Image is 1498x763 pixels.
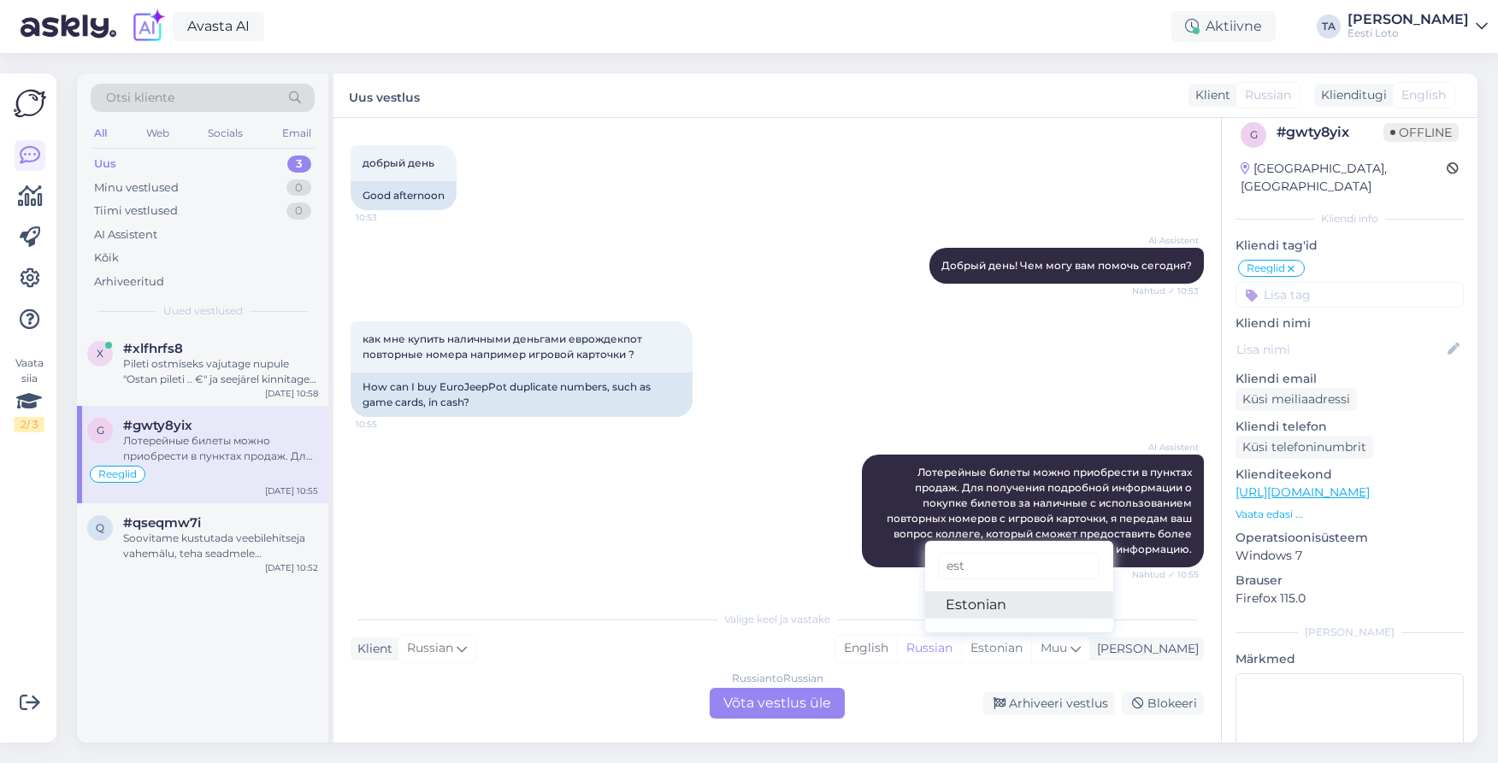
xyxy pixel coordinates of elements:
[279,122,315,144] div: Email
[939,553,1100,579] input: Kirjuta, millist tag'i otsid
[1348,13,1488,40] a: [PERSON_NAME]Eesti Loto
[1245,86,1291,104] span: Russian
[91,122,110,144] div: All
[1188,86,1230,104] div: Klient
[14,87,46,120] img: Askly Logo
[1401,86,1446,104] span: English
[1236,314,1464,332] p: Kliendi nimi
[94,179,179,197] div: Minu vestlused
[1132,568,1199,581] span: Nähtud ✓ 10:55
[123,341,183,356] span: #xlfhrfs8
[143,122,173,144] div: Web
[14,417,44,432] div: 2 / 3
[94,273,164,291] div: Arhiveeritud
[130,9,166,44] img: explore-ai
[173,12,264,41] a: Avasta AI
[1250,128,1258,141] span: g
[1236,211,1464,226] div: Kliendi info
[1236,547,1464,565] p: Windows 7
[887,466,1194,555] span: Лотерейные билеты можно приобрести в пунктах продаж. Для получения подробной информации о покупке...
[835,636,897,661] div: English
[351,181,457,210] div: Good afternoon
[123,433,318,464] div: Лотерейные билеты можно приобрести в пунктах продаж. Для получения подробной информации о покупке...
[204,122,246,144] div: Socials
[732,671,823,686] div: Russian to Russian
[1236,625,1464,640] div: [PERSON_NAME]
[1236,370,1464,388] p: Kliendi email
[1236,237,1464,255] p: Kliendi tag'id
[265,387,318,400] div: [DATE] 10:58
[163,303,243,319] span: Uued vestlused
[1236,282,1464,308] input: Lisa tag
[94,249,119,267] div: Kõik
[349,84,420,107] label: Uus vestlus
[363,156,434,169] span: добрый день
[1247,263,1285,273] span: Reeglid
[1348,26,1469,40] div: Eesti Loto
[1317,15,1341,38] div: TA
[363,332,645,361] span: как мне купить наличными деньгами еврождекпот повторные номера например игровой карточки ?
[1236,484,1370,500] a: [URL][DOMAIN_NAME]
[351,373,693,417] div: How can I buy EuroJeepPot duplicate numbers, such as game cards, in cash?
[1236,529,1464,547] p: Operatsioonisüsteem
[98,469,137,479] span: Reeglid
[1236,572,1464,590] p: Brauser
[123,515,201,531] span: #qseqmw7i
[1348,13,1469,26] div: [PERSON_NAME]
[123,356,318,387] div: Pileti ostmiseks vajutage nupule "Ostan pileti .. €" ja seejärel kinnitage ost.
[961,636,1031,661] div: Estonian
[265,561,318,574] div: [DATE] 10:52
[94,226,157,244] div: AI Assistent
[265,484,318,497] div: [DATE] 10:55
[123,531,318,561] div: Soovitame kustutada veebilehitseja vahemälu, teha seadmele taaskäivituse või kasutada teist veebi...
[94,156,116,173] div: Uus
[1236,388,1357,411] div: Küsi meiliaadressi
[983,692,1115,715] div: Arhiveeri vestlus
[123,418,192,433] span: #gwty8yix
[1132,285,1199,297] span: Nähtud ✓ 10:53
[941,259,1192,272] span: Добрый день! Чем могу вам помочь сегодня?
[1090,640,1199,658] div: [PERSON_NAME]
[1314,86,1387,104] div: Klienditugi
[1236,507,1464,522] p: Vaata edasi ...
[407,639,453,658] span: Russian
[1135,441,1199,454] span: AI Assistent
[351,612,1204,627] div: Valige keel ja vastake
[1122,692,1204,715] div: Blokeeri
[1241,160,1447,196] div: [GEOGRAPHIC_DATA], [GEOGRAPHIC_DATA]
[356,211,420,224] span: 10:53
[97,424,104,437] span: g
[1383,123,1459,142] span: Offline
[1171,11,1276,42] div: Aktiivne
[287,156,311,173] div: 3
[1236,466,1464,484] p: Klienditeekond
[97,347,103,360] span: x
[286,202,311,220] div: 0
[1236,340,1444,359] input: Lisa nimi
[1236,650,1464,668] p: Märkmed
[1135,234,1199,247] span: AI Assistent
[1236,436,1373,459] div: Küsi telefoninumbrit
[1236,590,1464,607] p: Firefox 115.0
[106,89,174,107] span: Otsi kliente
[96,521,104,534] span: q
[14,355,44,432] div: Vaata siia
[356,418,420,431] span: 10:55
[94,202,178,220] div: Tiimi vestlused
[1236,418,1464,436] p: Kliendi telefon
[710,688,845,719] div: Võta vestlus üle
[351,640,392,658] div: Klient
[1041,640,1067,655] span: Muu
[1277,122,1383,143] div: # gwty8yix
[925,591,1113,619] a: Estonian
[286,179,311,197] div: 0
[897,636,961,661] div: Russian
